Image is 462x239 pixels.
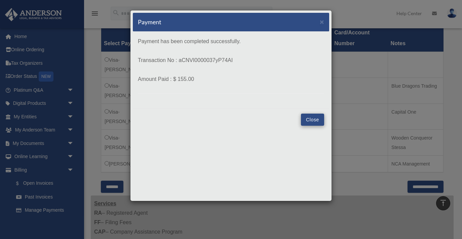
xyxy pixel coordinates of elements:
button: Close [320,18,324,25]
p: Transaction No : aCNVI0000037yP74AI [138,56,324,65]
button: Close [301,114,324,126]
p: Payment has been completed successfully. [138,37,324,46]
p: Amount Paid : $ 155.00 [138,74,324,84]
span: × [320,18,324,26]
h5: Payment [138,18,161,26]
